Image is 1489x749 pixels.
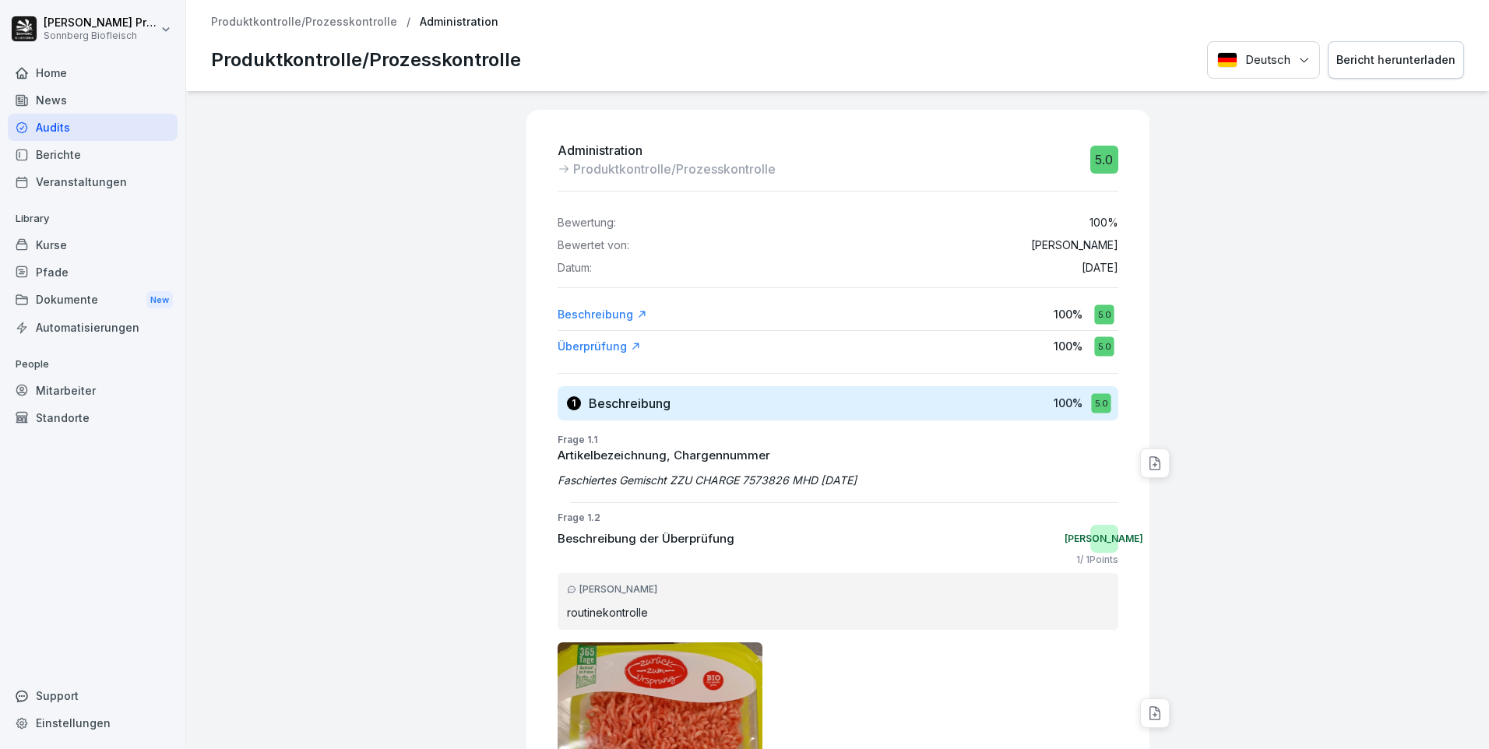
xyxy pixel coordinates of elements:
img: Deutsch [1217,52,1237,68]
h3: Beschreibung [589,395,671,412]
p: Library [8,206,178,231]
p: Artikelbezeichnung, Chargennummer [558,447,1118,465]
p: Bewertung: [558,216,616,230]
a: News [8,86,178,114]
p: Frage 1.2 [558,511,1118,525]
a: Pfade [8,258,178,286]
p: Datum: [558,262,592,275]
a: Einstellungen [8,709,178,737]
p: Administration [558,141,776,160]
p: Sonnberg Biofleisch [44,30,157,41]
p: Beschreibung der Überprüfung [558,530,734,548]
a: DokumenteNew [8,286,178,315]
p: Bewertet von: [558,239,629,252]
a: Veranstaltungen [8,168,178,195]
p: 100 % [1054,395,1082,411]
div: 5.0 [1094,336,1114,356]
p: [DATE] [1082,262,1118,275]
a: Audits [8,114,178,141]
a: Beschreibung [558,307,647,322]
div: 5.0 [1090,146,1118,174]
p: [PERSON_NAME] [1031,239,1118,252]
div: [PERSON_NAME] [1090,525,1118,553]
p: People [8,352,178,377]
div: 5.0 [1094,304,1114,324]
div: New [146,291,173,309]
a: Mitarbeiter [8,377,178,404]
a: Überprüfung [558,339,641,354]
button: Bericht herunterladen [1328,41,1464,79]
a: Automatisierungen [8,314,178,341]
p: Faschiertes Gemischt ZZU CHARGE 7573826 MHD [DATE] [558,472,1118,488]
a: Standorte [8,404,178,431]
p: routinekontrolle [567,604,1109,621]
div: Bericht herunterladen [1336,51,1456,69]
div: Support [8,682,178,709]
p: 100 % [1054,306,1082,322]
p: 100 % [1054,338,1082,354]
div: 1 [567,396,581,410]
a: Berichte [8,141,178,168]
a: Home [8,59,178,86]
p: Produktkontrolle/Prozesskontrolle [211,46,521,74]
div: Dokumente [8,286,178,315]
a: Kurse [8,231,178,258]
p: Deutsch [1245,51,1290,69]
p: 100 % [1089,216,1118,230]
p: [PERSON_NAME] Preßlauer [44,16,157,30]
p: / [407,16,410,29]
p: Administration [420,16,498,29]
div: [PERSON_NAME] [567,582,1109,596]
p: Produktkontrolle/Prozesskontrolle [573,160,776,178]
button: Language [1207,41,1320,79]
p: Frage 1.1 [558,433,1118,447]
p: 1 / 1 Points [1076,553,1118,567]
div: 5.0 [1091,393,1111,413]
a: Produktkontrolle/Prozesskontrolle [211,16,397,29]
